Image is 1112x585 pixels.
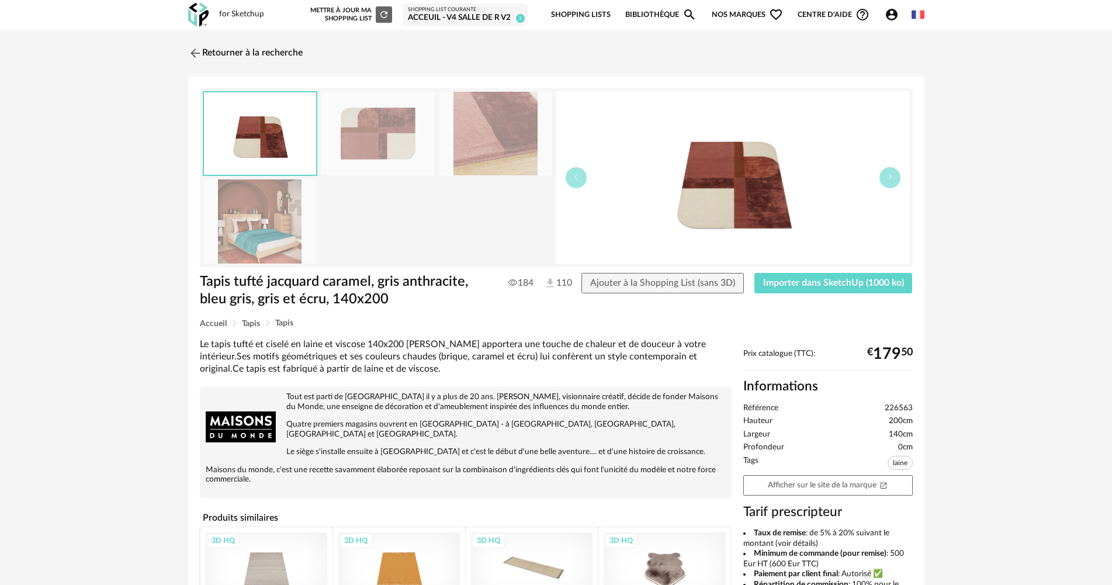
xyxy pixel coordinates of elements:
img: tapis-tufte-jacquard-caramel-gris-anthracite-bleu-gris-gris-et-ecru-140x200-1000-4-38-226563_5.jpg [203,179,317,263]
div: ACCEUIL - V4 salle de R V2 [408,13,522,23]
h1: Tapis tufté jacquard caramel, gris anthracite, bleu gris, gris et écru, 140x200 [200,273,490,309]
div: 3D HQ [206,533,240,548]
span: 110 [544,277,560,290]
div: for Sketchup [219,9,264,20]
a: Shopping List courante ACCEUIL - V4 salle de R V2 1 [408,6,522,23]
span: 184 [508,277,534,289]
span: Importer dans SketchUp (1000 ko) [763,278,904,288]
h2: Informations [743,378,913,395]
img: thumbnail.png [204,92,316,175]
span: Largeur [743,430,770,440]
div: Prix catalogue (TTC): [743,349,913,371]
button: Importer dans SketchUp (1000 ko) [754,273,913,294]
img: thumbnail.png [556,91,910,264]
span: Hauteur [743,416,772,427]
div: Le tapis tufté et ciselé en laine et viscose 140x200 [PERSON_NAME] apportera une touche de chaleu... [200,338,732,376]
span: Accueil [200,320,227,328]
div: Breadcrumb [200,319,913,328]
b: Minimum de commande (pour remise) [754,549,886,558]
img: svg+xml;base64,PHN2ZyB3aWR0aD0iMjQiIGhlaWdodD0iMjQiIHZpZXdCb3g9IjAgMCAyNCAyNCIgZmlsbD0ibm9uZSIgeG... [188,46,202,60]
div: 3D HQ [604,533,638,548]
span: 0cm [898,442,913,453]
img: tapis-tufte-jacquard-caramel-gris-anthracite-bleu-gris-gris-et-ecru-140x200-1000-4-38-226563_1.jpg [321,92,434,175]
span: 140cm [889,430,913,440]
span: Tags [743,456,758,473]
b: Taux de remise [754,529,806,537]
img: fr [912,8,924,21]
button: Ajouter à la Shopping List (sans 3D) [581,273,744,294]
span: 1 [516,14,525,23]
span: Profondeur [743,442,784,453]
a: Retourner à la recherche [188,40,303,66]
span: Magnify icon [683,8,697,22]
a: Shopping Lists [551,1,611,29]
span: Account Circle icon [885,8,904,22]
img: OXP [188,3,209,27]
li: : 500 Eur HT (600 Eur TTC) [743,549,913,569]
span: laine [888,456,913,470]
div: 3D HQ [472,533,505,548]
img: brand logo [206,392,276,462]
p: Maisons du monde, c'est une recette savamment élaborée reposant sur la combinaison d'ingrédients ... [206,465,726,485]
span: Account Circle icon [885,8,899,22]
span: 226563 [885,403,913,414]
span: Centre d'aideHelp Circle Outline icon [798,8,869,22]
div: € 50 [867,349,913,359]
span: 200cm [889,416,913,427]
span: Heart Outline icon [769,8,783,22]
span: Nos marques [712,1,783,29]
span: Refresh icon [379,11,389,18]
div: 3D HQ [339,533,373,548]
div: Shopping List courante [408,6,522,13]
div: Mettre à jour ma Shopping List [308,6,392,23]
li: : de 5% à 20% suivant le montant (voir détails) [743,528,913,549]
h3: Tarif prescripteur [743,504,913,521]
span: Help Circle Outline icon [855,8,869,22]
h4: Produits similaires [200,509,732,527]
img: Téléchargements [544,277,556,289]
p: Tout est parti de [GEOGRAPHIC_DATA] il y a plus de 20 ans. [PERSON_NAME], visionnaire créatif, dé... [206,392,726,412]
p: Quatre premiers magasins ouvrent en [GEOGRAPHIC_DATA] - à [GEOGRAPHIC_DATA], [GEOGRAPHIC_DATA], [... [206,420,726,439]
span: Open In New icon [879,480,888,489]
span: Tapis [242,320,260,328]
p: Le siège s'installe ensuite à [GEOGRAPHIC_DATA] et c'est le début d'une belle aventure.... et d'u... [206,447,726,457]
img: tapis-tufte-jacquard-caramel-gris-anthracite-bleu-gris-gris-et-ecru-140x200-1000-4-38-226563_3.jpg [439,92,552,175]
span: Tapis [275,319,293,327]
a: Afficher sur le site de la marqueOpen In New icon [743,475,913,496]
a: BibliothèqueMagnify icon [625,1,697,29]
span: Référence [743,403,778,414]
span: 179 [873,349,901,359]
li: : Autorisé ✅ [743,569,913,580]
b: Paiement par client final [754,570,838,578]
span: Ajouter à la Shopping List (sans 3D) [590,278,735,288]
